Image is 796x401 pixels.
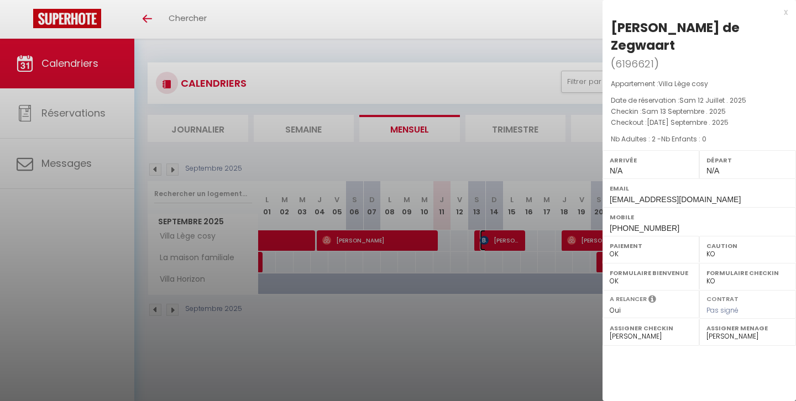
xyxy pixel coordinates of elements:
span: Pas signé [706,305,739,315]
label: Arrivée [610,155,692,166]
span: N/A [610,166,622,175]
label: Formulaire Bienvenue [610,267,692,278]
label: Assigner Checkin [610,323,692,334]
span: Villa Lège cosy [658,79,708,88]
span: [DATE] Septembre . 2025 [647,118,729,127]
label: Mobile [610,212,789,223]
p: Date de réservation : [611,95,788,106]
p: Checkout : [611,117,788,128]
span: Sam 13 Septembre . 2025 [642,107,726,116]
p: Checkin : [611,106,788,117]
button: Ouvrir le widget de chat LiveChat [9,4,42,38]
label: Départ [706,155,789,166]
iframe: Chat [749,351,788,393]
span: Sam 12 Juillet . 2025 [679,96,746,105]
label: Contrat [706,294,739,302]
span: [EMAIL_ADDRESS][DOMAIN_NAME] [610,195,741,204]
i: Sélectionner OUI si vous souhaiter envoyer les séquences de messages post-checkout [648,294,656,307]
span: [PHONE_NUMBER] [610,224,679,233]
label: Caution [706,240,789,251]
label: Formulaire Checkin [706,267,789,278]
label: Paiement [610,240,692,251]
span: Nb Adultes : 2 - [611,134,706,144]
label: A relancer [610,294,647,304]
span: Nb Enfants : 0 [661,134,706,144]
p: Appartement : [611,78,788,89]
span: 6196621 [615,57,654,71]
div: x [603,6,788,19]
div: [PERSON_NAME] de Zegwaart [611,19,788,54]
label: Assigner Menage [706,323,789,334]
span: N/A [706,166,719,175]
span: ( ) [611,56,659,71]
label: Email [610,183,789,194]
